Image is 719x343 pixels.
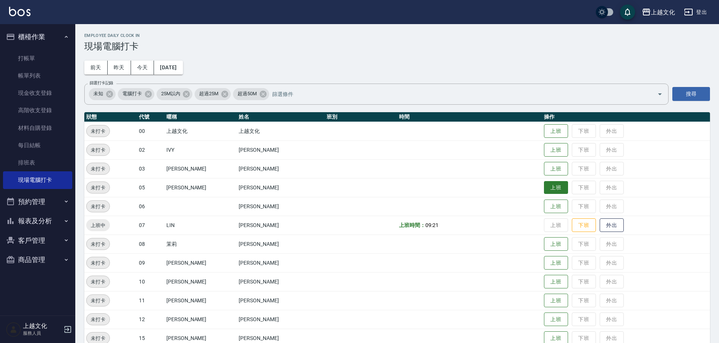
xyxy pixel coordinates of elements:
[544,313,568,326] button: 上班
[544,294,568,308] button: 上班
[681,5,710,19] button: 登出
[157,90,185,98] span: 25M以內
[195,88,231,100] div: 超過25M
[654,88,666,100] button: Open
[651,8,675,17] div: 上越文化
[3,211,72,231] button: 報表及分析
[544,256,568,270] button: 上班
[165,178,237,197] td: [PERSON_NAME]
[137,159,165,178] td: 03
[118,88,154,100] div: 電腦打卡
[237,140,325,159] td: [PERSON_NAME]
[87,203,110,210] span: 未打卡
[165,122,237,140] td: 上越文化
[137,140,165,159] td: 02
[237,122,325,140] td: 上越文化
[84,41,710,52] h3: 現場電腦打卡
[137,112,165,122] th: 代號
[137,272,165,291] td: 10
[89,88,116,100] div: 未知
[3,27,72,47] button: 櫃檯作業
[84,33,710,38] h2: Employee Daily Clock In
[6,322,21,337] img: Person
[165,253,237,272] td: [PERSON_NAME]
[87,127,110,135] span: 未打卡
[237,310,325,329] td: [PERSON_NAME]
[137,216,165,235] td: 07
[87,334,110,342] span: 未打卡
[165,216,237,235] td: LIN
[237,291,325,310] td: [PERSON_NAME]
[23,322,61,330] h5: 上越文化
[131,61,154,75] button: 今天
[87,165,110,173] span: 未打卡
[237,216,325,235] td: [PERSON_NAME]
[137,310,165,329] td: 12
[157,88,193,100] div: 25M以內
[237,235,325,253] td: [PERSON_NAME]
[165,159,237,178] td: [PERSON_NAME]
[237,197,325,216] td: [PERSON_NAME]
[86,221,110,229] span: 上班中
[195,90,223,98] span: 超過25M
[544,181,568,194] button: 上班
[237,272,325,291] td: [PERSON_NAME]
[165,310,237,329] td: [PERSON_NAME]
[237,112,325,122] th: 姓名
[89,90,108,98] span: 未知
[87,240,110,248] span: 未打卡
[9,7,30,16] img: Logo
[3,250,72,270] button: 商品管理
[270,87,644,101] input: 篩選條件
[544,143,568,157] button: 上班
[3,231,72,250] button: 客戶管理
[3,84,72,102] a: 現金收支登錄
[639,5,678,20] button: 上越文化
[237,253,325,272] td: [PERSON_NAME]
[572,218,596,232] button: 下班
[542,112,710,122] th: 操作
[108,61,131,75] button: 昨天
[165,112,237,122] th: 暱稱
[87,259,110,267] span: 未打卡
[3,154,72,171] a: 排班表
[137,122,165,140] td: 00
[600,218,624,232] button: 外出
[3,171,72,189] a: 現場電腦打卡
[672,87,710,101] button: 搜尋
[544,124,568,138] button: 上班
[87,297,110,305] span: 未打卡
[154,61,183,75] button: [DATE]
[325,112,397,122] th: 班別
[397,112,542,122] th: 時間
[118,90,146,98] span: 電腦打卡
[544,237,568,251] button: 上班
[137,253,165,272] td: 09
[3,192,72,212] button: 預約管理
[87,184,110,192] span: 未打卡
[84,112,137,122] th: 狀態
[165,272,237,291] td: [PERSON_NAME]
[237,159,325,178] td: [PERSON_NAME]
[544,162,568,176] button: 上班
[84,61,108,75] button: 前天
[620,5,635,20] button: save
[233,88,269,100] div: 超過50M
[3,50,72,67] a: 打帳單
[87,146,110,154] span: 未打卡
[23,330,61,337] p: 服務人員
[544,275,568,289] button: 上班
[137,197,165,216] td: 06
[87,316,110,323] span: 未打卡
[3,137,72,154] a: 每日結帳
[165,291,237,310] td: [PERSON_NAME]
[3,119,72,137] a: 材料自購登錄
[137,235,165,253] td: 08
[137,178,165,197] td: 05
[3,67,72,84] a: 帳單列表
[165,235,237,253] td: 茉莉
[90,80,113,86] label: 篩選打卡記錄
[87,278,110,286] span: 未打卡
[165,140,237,159] td: IVY
[425,222,439,228] span: 09:21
